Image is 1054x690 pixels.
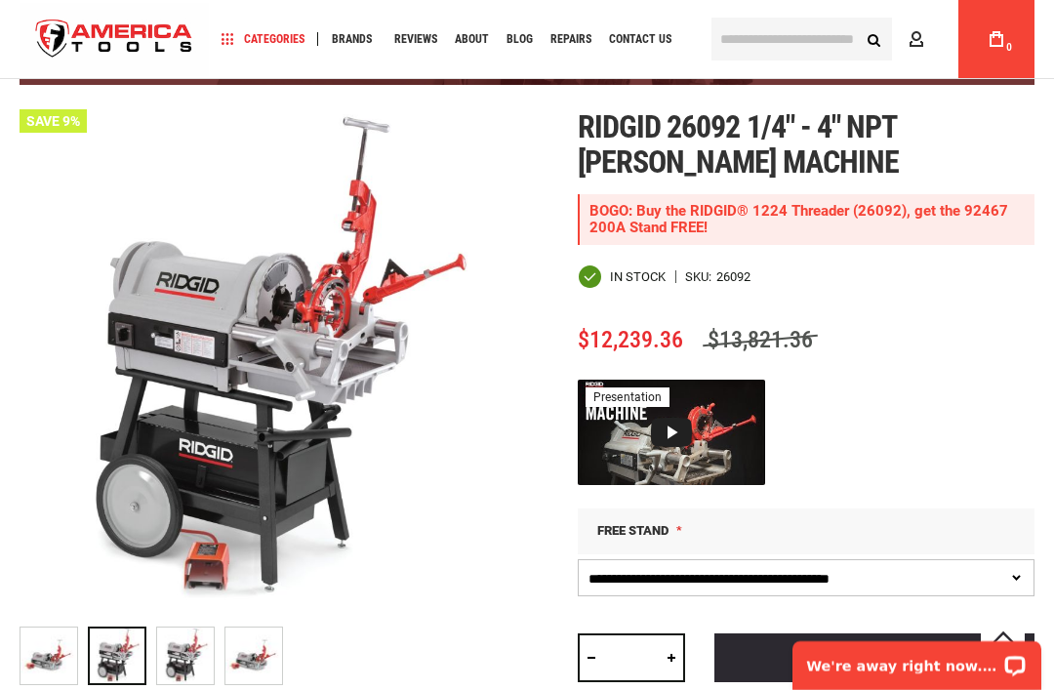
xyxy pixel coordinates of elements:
[550,33,591,45] span: Repairs
[455,33,489,45] span: About
[385,26,446,53] a: Reviews
[716,270,750,283] div: 26092
[20,3,209,76] img: America Tools
[578,194,1034,245] div: BOGO: Buy the RIDGID® 1224 Threader (26092), get the 92467 200A Stand FREE!
[1006,42,1012,53] span: 0
[855,20,892,58] button: Search
[609,33,671,45] span: Contact Us
[685,270,716,283] strong: SKU
[225,628,282,684] img: RIDGID 26092 1/4" - 4" NPT HAMMER CHUCK MACHINE
[578,326,683,353] span: $12,239.36
[222,32,304,46] span: Categories
[20,109,527,617] img: RIDGID 26092 1/4" - 4" NPT HAMMER CHUCK MACHINE
[597,523,669,538] span: Free Stand
[714,633,1034,682] button: Add to Cart
[394,33,437,45] span: Reviews
[498,26,542,53] a: Blog
[157,628,214,684] img: RIDGID 26092 1/4" - 4" NPT HAMMER CHUCK MACHINE
[542,26,600,53] a: Repairs
[600,26,680,53] a: Contact Us
[213,26,313,53] a: Categories
[610,270,666,283] span: In stock
[507,33,533,45] span: Blog
[20,3,209,76] a: store logo
[20,628,77,684] img: RIDGID 26092 1/4" - 4" NPT HAMMER CHUCK MACHINE
[703,326,818,353] span: $13,821.36
[780,629,1054,690] iframe: LiveChat chat widget
[446,26,498,53] a: About
[323,26,381,53] a: Brands
[578,108,899,181] span: Ridgid 26092 1/4" - 4" npt [PERSON_NAME] machine
[578,264,666,289] div: Availability
[332,33,372,45] span: Brands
